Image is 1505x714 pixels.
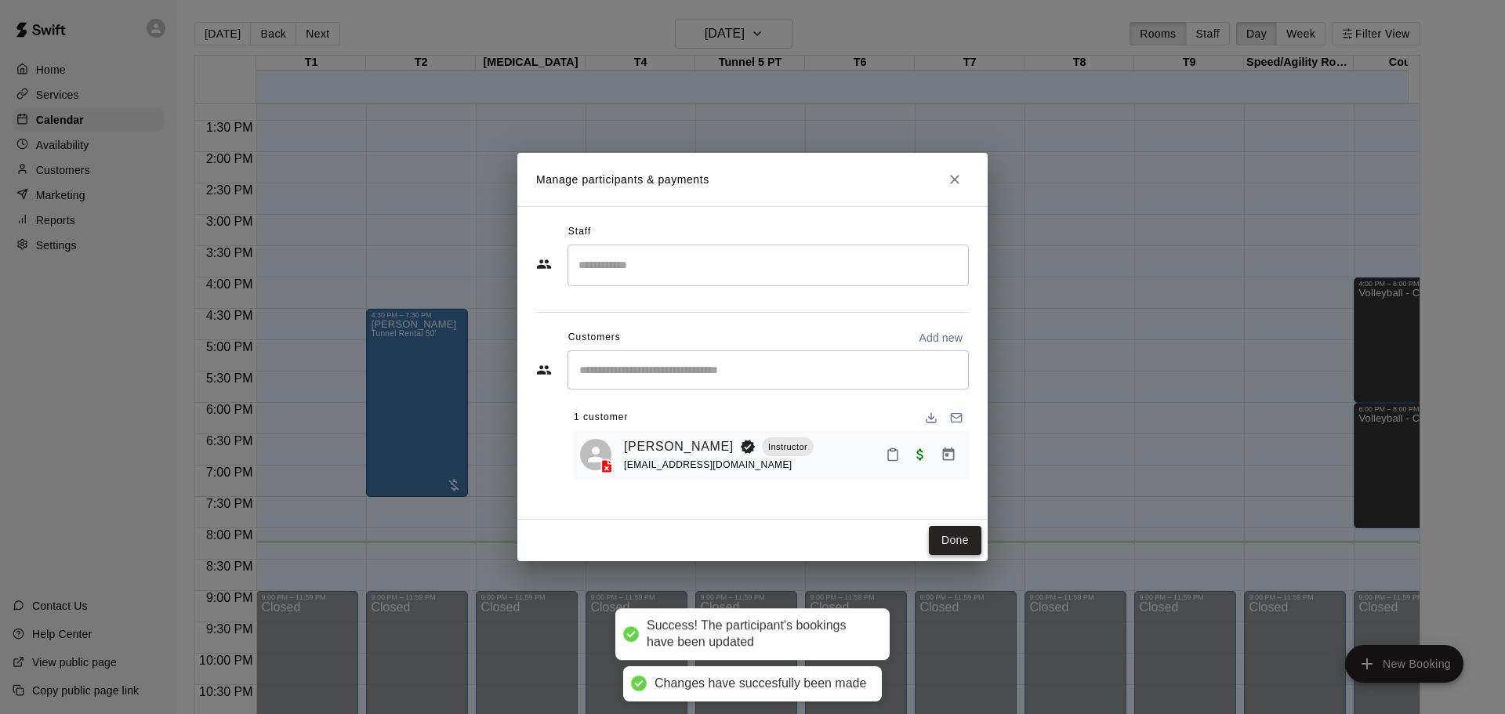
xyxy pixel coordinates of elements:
svg: Customers [536,362,552,378]
svg: Staff [536,256,552,272]
button: Add new [912,325,969,350]
button: Download list [919,405,944,430]
p: Manage participants & payments [536,172,709,188]
button: Done [929,526,981,555]
p: Instructor [768,440,807,454]
button: Close [941,165,969,194]
a: [PERSON_NAME] [624,437,734,457]
button: Manage bookings & payment [934,440,963,469]
span: Customers [568,325,621,350]
svg: Booking Owner [740,439,756,455]
span: [EMAIL_ADDRESS][DOMAIN_NAME] [624,459,792,470]
div: Success! The participant's bookings have been updated [647,618,874,651]
div: Search staff [568,245,969,286]
div: Start typing to search customers... [568,350,969,390]
button: Email participants [944,405,969,430]
div: Changes have succesfully been made [655,676,866,692]
button: Mark attendance [879,441,906,468]
div: Justin Lane [580,439,611,470]
span: 1 customer [574,405,628,430]
p: Add new [919,330,963,346]
span: Staff [568,219,591,245]
span: Paid with POS (Swift) [906,448,934,461]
